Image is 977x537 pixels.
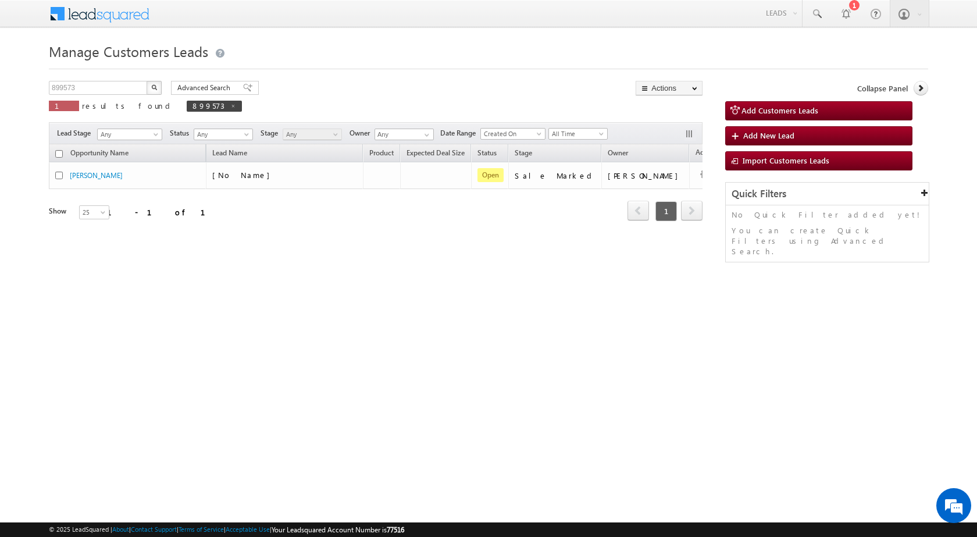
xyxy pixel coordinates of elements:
[55,150,63,158] input: Check all records
[477,168,504,182] span: Open
[79,205,109,219] a: 25
[80,207,110,218] span: 25
[515,148,532,157] span: Stage
[261,128,283,138] span: Stage
[206,147,253,162] span: Lead Name
[681,201,703,221] span: next
[627,201,649,221] span: prev
[212,170,276,180] span: [No Name]
[177,83,234,93] span: Advanced Search
[549,129,604,139] span: All Time
[743,155,829,165] span: Import Customers Leads
[107,205,219,219] div: 1 - 1 of 1
[681,202,703,221] a: next
[57,128,95,138] span: Lead Stage
[401,147,470,162] a: Expected Deal Size
[97,129,162,140] a: Any
[636,81,703,95] button: Actions
[655,201,677,221] span: 1
[387,525,404,534] span: 77516
[732,225,923,257] p: You can create Quick Filters using Advanced Search.
[49,206,70,216] div: Show
[480,128,545,140] a: Created On
[481,129,541,139] span: Created On
[375,129,434,140] input: Type to Search
[472,147,502,162] a: Status
[350,128,375,138] span: Owner
[608,148,628,157] span: Owner
[112,525,129,533] a: About
[151,84,157,90] img: Search
[272,525,404,534] span: Your Leadsquared Account Number is
[627,202,649,221] a: prev
[857,83,908,94] span: Collapse Panel
[70,148,129,157] span: Opportunity Name
[509,147,538,162] a: Stage
[98,129,158,140] span: Any
[49,42,208,61] span: Manage Customers Leads
[194,129,249,140] span: Any
[515,170,596,181] div: Sale Marked
[743,130,794,140] span: Add New Lead
[741,105,818,115] span: Add Customers Leads
[226,525,270,533] a: Acceptable Use
[82,101,174,111] span: results found
[70,171,123,180] a: [PERSON_NAME]
[283,129,342,140] a: Any
[440,128,480,138] span: Date Range
[548,128,608,140] a: All Time
[65,147,134,162] a: Opportunity Name
[49,524,404,535] span: © 2025 LeadSquared | | | | |
[283,129,338,140] span: Any
[55,101,73,111] span: 1
[194,129,253,140] a: Any
[732,209,923,220] p: No Quick Filter added yet!
[407,148,465,157] span: Expected Deal Size
[418,129,433,141] a: Show All Items
[369,148,394,157] span: Product
[179,525,224,533] a: Terms of Service
[131,525,177,533] a: Contact Support
[690,146,725,161] span: Actions
[192,101,224,111] span: 899573
[608,170,684,181] div: [PERSON_NAME]
[170,128,194,138] span: Status
[726,183,929,205] div: Quick Filters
